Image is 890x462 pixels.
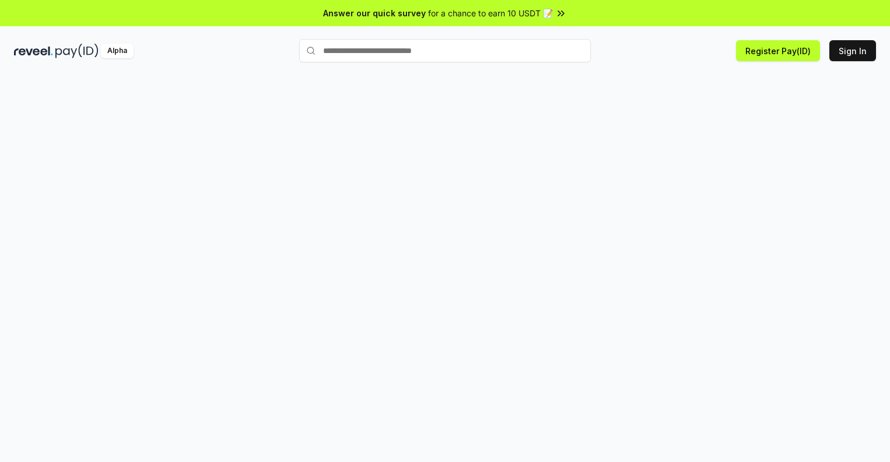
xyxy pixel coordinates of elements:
[55,44,99,58] img: pay_id
[829,40,876,61] button: Sign In
[101,44,134,58] div: Alpha
[14,44,53,58] img: reveel_dark
[323,7,426,19] span: Answer our quick survey
[428,7,553,19] span: for a chance to earn 10 USDT 📝
[736,40,820,61] button: Register Pay(ID)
